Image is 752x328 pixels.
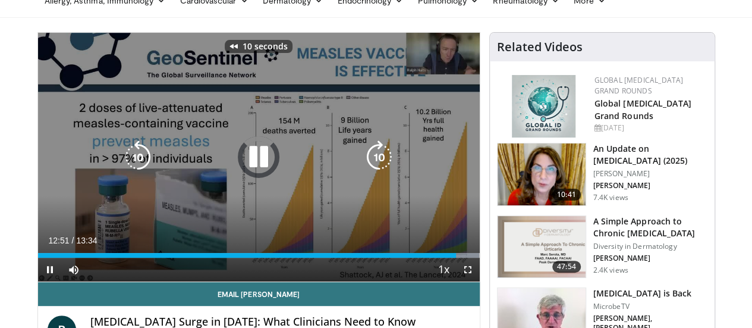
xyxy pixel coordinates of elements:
span: 13:34 [76,236,97,245]
img: dc941aa0-c6d2-40bd-ba0f-da81891a6313.png.150x105_q85_crop-smart_upscale.png [498,216,586,278]
div: [DATE] [594,123,705,133]
h4: Related Videos [497,40,583,54]
button: Playback Rate [432,258,456,282]
p: 10 seconds [243,42,288,51]
a: Global [MEDICAL_DATA] Grand Rounds [594,75,684,96]
p: [PERSON_NAME] [593,181,707,190]
a: Email [PERSON_NAME] [38,282,480,306]
h3: An Update on [MEDICAL_DATA] (2025) [593,143,707,167]
span: 12:51 [49,236,70,245]
span: 47:54 [552,261,581,273]
h3: A Simple Approach to Chronic [MEDICAL_DATA] [593,215,707,239]
span: 10:41 [552,189,581,201]
p: MicrobeTV [593,302,707,311]
span: / [72,236,74,245]
p: 2.4K views [593,265,628,275]
a: 47:54 A Simple Approach to Chronic [MEDICAL_DATA] Diversity in Dermatology [PERSON_NAME] 2.4K views [497,215,707,279]
h3: [MEDICAL_DATA] is Back [593,288,707,299]
div: Progress Bar [38,253,480,258]
button: Mute [62,258,86,282]
a: Global [MEDICAL_DATA] Grand Rounds [594,98,691,121]
button: Fullscreen [456,258,480,282]
p: Diversity in Dermatology [593,242,707,251]
a: 10:41 An Update on [MEDICAL_DATA] (2025) [PERSON_NAME] [PERSON_NAME] 7.4K views [497,143,707,206]
button: Pause [38,258,62,282]
img: 48af3e72-e66e-47da-b79f-f02e7cc46b9b.png.150x105_q85_crop-smart_upscale.png [498,143,586,205]
p: [PERSON_NAME] [593,254,707,263]
img: e456a1d5-25c5-46f9-913a-7a343587d2a7.png.150x105_q85_autocrop_double_scale_upscale_version-0.2.png [512,75,575,138]
p: [PERSON_NAME] [593,169,707,179]
p: 7.4K views [593,193,628,202]
video-js: Video Player [38,33,480,282]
